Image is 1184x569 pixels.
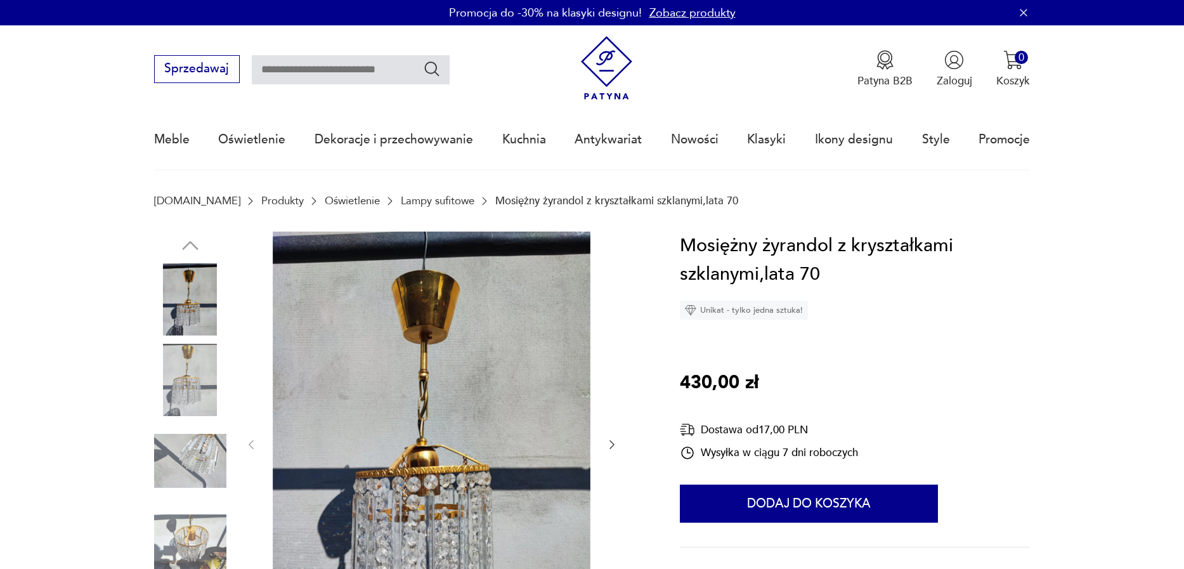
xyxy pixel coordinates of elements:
[1015,51,1028,64] div: 0
[680,445,858,461] div: Wysyłka w ciągu 7 dni roboczych
[1003,50,1023,70] img: Ikona koszyka
[502,110,546,169] a: Kuchnia
[649,5,736,21] a: Zobacz produkty
[815,110,893,169] a: Ikony designu
[315,110,473,169] a: Dekoracje i przechowywanie
[325,195,380,207] a: Oświetlenie
[944,50,964,70] img: Ikonka użytkownika
[685,304,696,316] img: Ikona diamentu
[401,195,474,207] a: Lampy sufitowe
[575,36,639,100] img: Patyna - sklep z meblami i dekoracjami vintage
[857,74,913,88] p: Patyna B2B
[996,74,1030,88] p: Koszyk
[154,344,226,416] img: Zdjęcie produktu Mosiężny żyrandol z kryształkami szklanymi,lata 70
[680,422,695,438] img: Ikona dostawy
[680,301,808,320] div: Unikat - tylko jedna sztuka!
[937,74,972,88] p: Zaloguj
[154,425,226,497] img: Zdjęcie produktu Mosiężny żyrandol z kryształkami szklanymi,lata 70
[154,65,240,75] a: Sprzedawaj
[671,110,719,169] a: Nowości
[857,50,913,88] a: Ikona medaluPatyna B2B
[575,110,642,169] a: Antykwariat
[937,50,972,88] button: Zaloguj
[218,110,285,169] a: Oświetlenie
[423,60,441,78] button: Szukaj
[680,232,1031,289] h1: Mosiężny żyrandol z kryształkami szklanymi,lata 70
[154,263,226,336] img: Zdjęcie produktu Mosiężny żyrandol z kryształkami szklanymi,lata 70
[680,422,858,438] div: Dostawa od 17,00 PLN
[680,369,758,398] p: 430,00 zł
[495,195,738,207] p: Mosiężny żyrandol z kryształkami szklanymi,lata 70
[922,110,950,169] a: Style
[261,195,304,207] a: Produkty
[154,55,240,83] button: Sprzedawaj
[996,50,1030,88] button: 0Koszyk
[154,110,190,169] a: Meble
[979,110,1030,169] a: Promocje
[154,195,240,207] a: [DOMAIN_NAME]
[875,50,895,70] img: Ikona medalu
[680,485,938,523] button: Dodaj do koszyka
[747,110,786,169] a: Klasyki
[857,50,913,88] button: Patyna B2B
[449,5,642,21] p: Promocja do -30% na klasyki designu!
